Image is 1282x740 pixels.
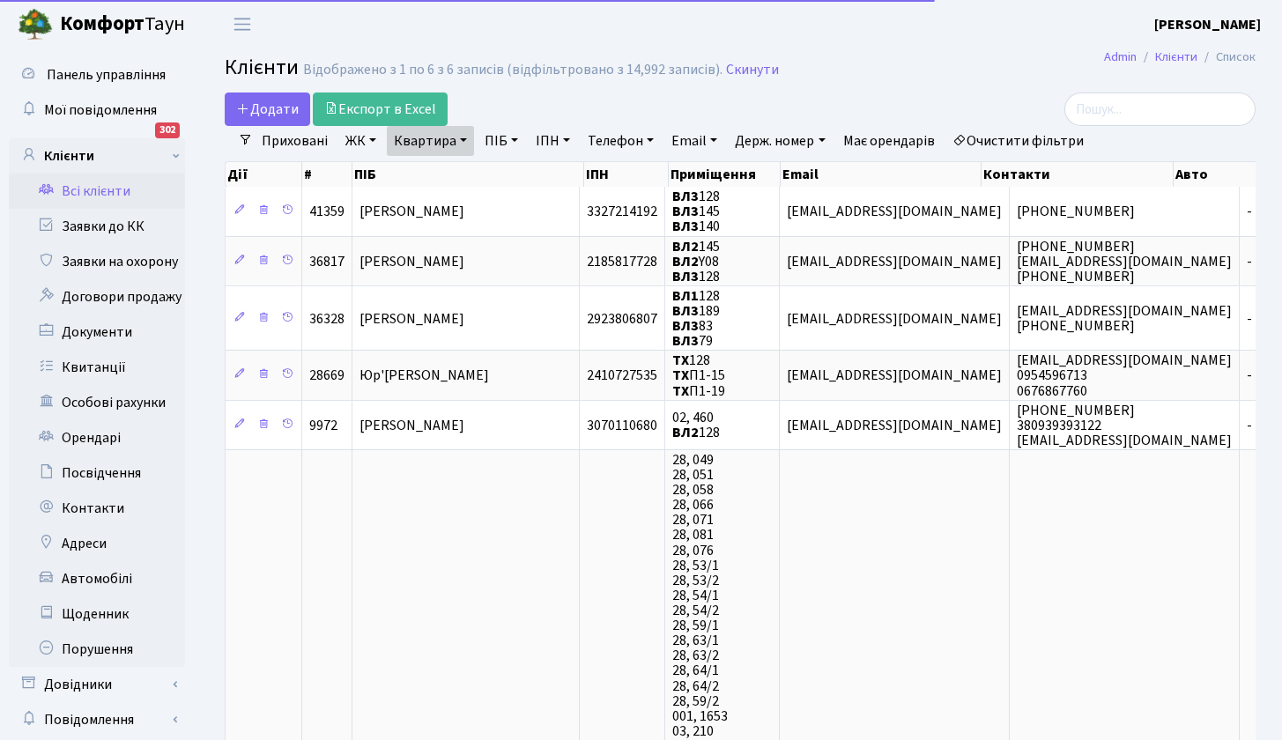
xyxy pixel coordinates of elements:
[672,301,699,321] b: ВЛ3
[359,416,464,435] span: [PERSON_NAME]
[787,416,1002,435] span: [EMAIL_ADDRESS][DOMAIN_NAME]
[1155,48,1197,66] a: Клієнти
[9,209,185,244] a: Заявки до КК
[787,202,1002,221] span: [EMAIL_ADDRESS][DOMAIN_NAME]
[303,62,723,78] div: Відображено з 1 по 6 з 6 записів (відфільтровано з 14,992 записів).
[9,57,185,92] a: Панель управління
[945,126,1091,156] a: Очистити фільтри
[225,92,310,126] a: Додати
[225,52,299,83] span: Клієнти
[672,316,699,336] b: ВЛ3
[587,252,657,271] span: 2185817728
[672,366,689,386] b: ТХ
[581,126,661,156] a: Телефон
[672,202,699,221] b: ВЛ3
[1017,351,1232,400] span: [EMAIL_ADDRESS][DOMAIN_NAME] 0954596713 0676867760
[359,309,464,329] span: [PERSON_NAME]
[302,162,352,187] th: #
[672,423,699,442] b: ВЛ2
[672,252,699,271] b: ВЛ2
[60,10,185,40] span: Таун
[787,309,1002,329] span: [EMAIL_ADDRESS][DOMAIN_NAME]
[1064,92,1256,126] input: Пошук...
[359,202,464,221] span: [PERSON_NAME]
[672,331,699,351] b: ВЛ3
[672,381,689,401] b: ТХ
[352,162,583,187] th: ПІБ
[669,162,781,187] th: Приміщення
[9,526,185,561] a: Адреси
[726,62,779,78] a: Скинути
[359,252,464,271] span: [PERSON_NAME]
[672,218,699,237] b: ВЛ3
[1017,202,1135,221] span: [PHONE_NUMBER]
[672,408,720,442] span: 02, 460 128
[672,286,699,306] b: ВЛ1
[1247,252,1252,271] span: -
[587,416,657,435] span: 3070110680
[60,10,145,38] b: Комфорт
[672,187,699,206] b: ВЛ3
[672,267,699,286] b: ВЛ3
[587,309,657,329] span: 2923806807
[1247,309,1252,329] span: -
[664,126,724,156] a: Email
[982,162,1174,187] th: Контакти
[672,351,725,400] span: 128 П1-15 П1-19
[309,202,345,221] span: 41359
[1154,15,1261,34] b: [PERSON_NAME]
[584,162,670,187] th: ІПН
[836,126,942,156] a: Має орендарів
[9,92,185,128] a: Мої повідомлення302
[672,351,689,370] b: ТХ
[1154,14,1261,35] a: [PERSON_NAME]
[44,100,157,120] span: Мої повідомлення
[338,126,383,156] a: ЖК
[1017,237,1232,286] span: [PHONE_NUMBER] [EMAIL_ADDRESS][DOMAIN_NAME] [PHONE_NUMBER]
[9,596,185,632] a: Щоденник
[9,138,185,174] a: Клієнти
[1017,301,1232,336] span: [EMAIL_ADDRESS][DOMAIN_NAME] [PHONE_NUMBER]
[781,162,982,187] th: Email
[9,455,185,491] a: Посвідчення
[9,279,185,314] a: Договори продажу
[220,10,264,39] button: Переключити навігацію
[1017,401,1232,450] span: [PHONE_NUMBER] 380939393122 [EMAIL_ADDRESS][DOMAIN_NAME]
[18,7,53,42] img: logo.png
[9,174,185,209] a: Всі клієнти
[529,126,577,156] a: ІПН
[9,314,185,350] a: Документи
[9,385,185,420] a: Особові рахунки
[1104,48,1137,66] a: Admin
[478,126,525,156] a: ПІБ
[9,702,185,737] a: Повідомлення
[313,92,448,126] a: Експорт в Excel
[787,252,1002,271] span: [EMAIL_ADDRESS][DOMAIN_NAME]
[155,122,180,138] div: 302
[236,100,299,119] span: Додати
[672,187,720,236] span: 128 145 140
[47,65,166,85] span: Панель управління
[1247,416,1252,435] span: -
[9,632,185,667] a: Порушення
[587,202,657,221] span: 3327214192
[787,366,1002,386] span: [EMAIL_ADDRESS][DOMAIN_NAME]
[1197,48,1256,67] li: Список
[672,237,699,256] b: ВЛ2
[309,252,345,271] span: 36817
[587,366,657,386] span: 2410727535
[9,561,185,596] a: Автомобілі
[9,420,185,455] a: Орендарі
[309,309,345,329] span: 36328
[1247,366,1252,386] span: -
[9,350,185,385] a: Квитанції
[1247,202,1252,221] span: -
[387,126,474,156] a: Квартира
[672,237,720,286] span: 145 Y08 128
[226,162,302,187] th: Дії
[309,416,337,435] span: 9972
[728,126,832,156] a: Держ. номер
[9,491,185,526] a: Контакти
[309,366,345,386] span: 28669
[9,667,185,702] a: Довідники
